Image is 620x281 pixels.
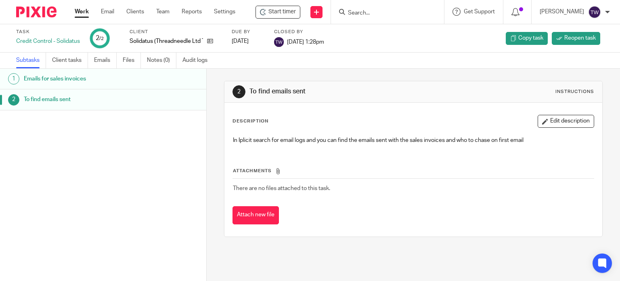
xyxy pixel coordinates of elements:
[75,8,89,16] a: Work
[555,89,594,95] div: Instructions
[8,94,19,106] div: 2
[232,118,268,125] p: Description
[233,169,272,173] span: Attachments
[256,6,300,19] div: Solidatus (Threadneedle Ltd T/A) - Credit Control - Solidatus
[16,53,46,68] a: Subtasks
[274,37,284,47] img: svg%3E
[214,8,235,16] a: Settings
[287,39,324,44] span: [DATE] 1:28pm
[16,6,57,17] img: Pixie
[130,37,203,45] p: Solidatus (Threadneedle Ltd T/A)
[541,21,582,30] p: Task completed.
[156,8,170,16] a: Team
[588,6,601,19] img: svg%3E
[99,36,104,41] small: /2
[52,53,88,68] a: Client tasks
[232,29,264,35] label: Due by
[268,8,296,16] span: Start timer
[8,73,19,85] div: 1
[233,136,594,144] p: In Iplicit search for email logs and you can find the emails sent with the sales invoices and who...
[538,115,594,128] button: Edit description
[94,53,117,68] a: Emails
[274,29,324,35] label: Closed by
[16,29,80,35] label: Task
[232,37,264,45] div: [DATE]
[24,93,140,106] h1: To find emails sent
[126,8,144,16] a: Clients
[182,8,202,16] a: Reports
[101,8,114,16] a: Email
[24,73,140,85] h1: Emails for sales invoices
[16,37,80,45] div: Credit Control - Solidatus
[123,53,141,68] a: Files
[232,206,279,224] button: Attach new file
[249,87,430,96] h1: To find emails sent
[147,53,176,68] a: Notes (0)
[182,53,214,68] a: Audit logs
[96,34,104,43] div: 2
[232,85,245,98] div: 2
[130,29,222,35] label: Client
[233,186,330,191] span: There are no files attached to this task.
